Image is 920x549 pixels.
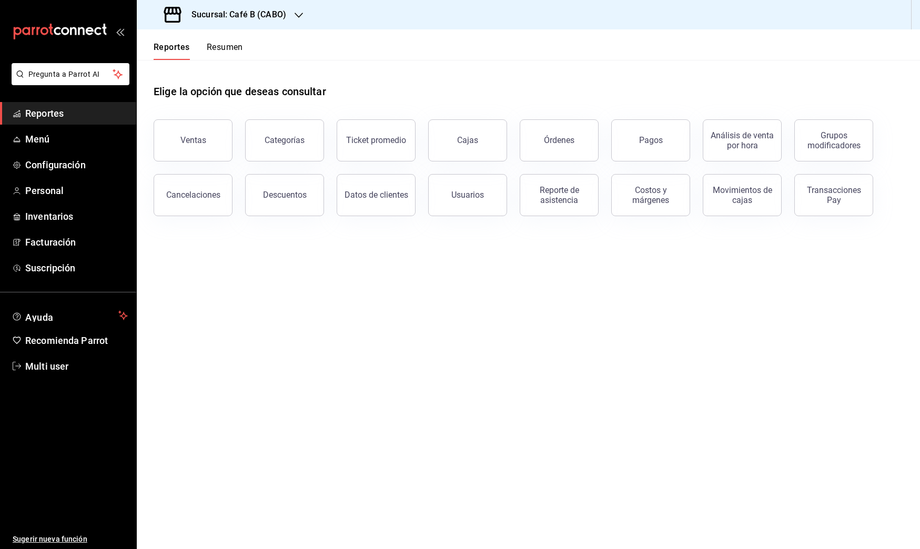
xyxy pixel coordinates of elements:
[428,119,507,161] button: Cajas
[451,190,484,200] div: Usuarios
[337,119,416,161] button: Ticket promedio
[25,333,128,348] span: Recomienda Parrot
[180,135,206,145] div: Ventas
[710,130,775,150] div: Análisis de venta por hora
[116,27,124,36] button: open_drawer_menu
[703,174,782,216] button: Movimientos de cajas
[25,106,128,120] span: Reportes
[154,119,232,161] button: Ventas
[28,69,113,80] span: Pregunta a Parrot AI
[25,261,128,275] span: Suscripción
[794,119,873,161] button: Grupos modificadores
[245,119,324,161] button: Categorías
[25,359,128,373] span: Multi user
[428,174,507,216] button: Usuarios
[25,235,128,249] span: Facturación
[154,174,232,216] button: Cancelaciones
[154,42,243,60] div: navigation tabs
[207,42,243,60] button: Resumen
[801,130,866,150] div: Grupos modificadores
[25,309,114,322] span: Ayuda
[457,135,478,145] div: Cajas
[639,135,663,145] div: Pagos
[345,190,408,200] div: Datos de clientes
[520,174,599,216] button: Reporte de asistencia
[183,8,286,21] h3: Sucursal: Café B (CABO)
[527,185,592,205] div: Reporte de asistencia
[801,185,866,205] div: Transacciones Pay
[25,158,128,172] span: Configuración
[7,76,129,87] a: Pregunta a Parrot AI
[611,119,690,161] button: Pagos
[25,184,128,198] span: Personal
[710,185,775,205] div: Movimientos de cajas
[346,135,406,145] div: Ticket promedio
[794,174,873,216] button: Transacciones Pay
[154,42,190,60] button: Reportes
[13,534,128,545] span: Sugerir nueva función
[618,185,683,205] div: Costos y márgenes
[154,84,326,99] h1: Elige la opción que deseas consultar
[12,63,129,85] button: Pregunta a Parrot AI
[263,190,307,200] div: Descuentos
[544,135,574,145] div: Órdenes
[245,174,324,216] button: Descuentos
[166,190,220,200] div: Cancelaciones
[520,119,599,161] button: Órdenes
[337,174,416,216] button: Datos de clientes
[25,132,128,146] span: Menú
[703,119,782,161] button: Análisis de venta por hora
[25,209,128,223] span: Inventarios
[611,174,690,216] button: Costos y márgenes
[265,135,305,145] div: Categorías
